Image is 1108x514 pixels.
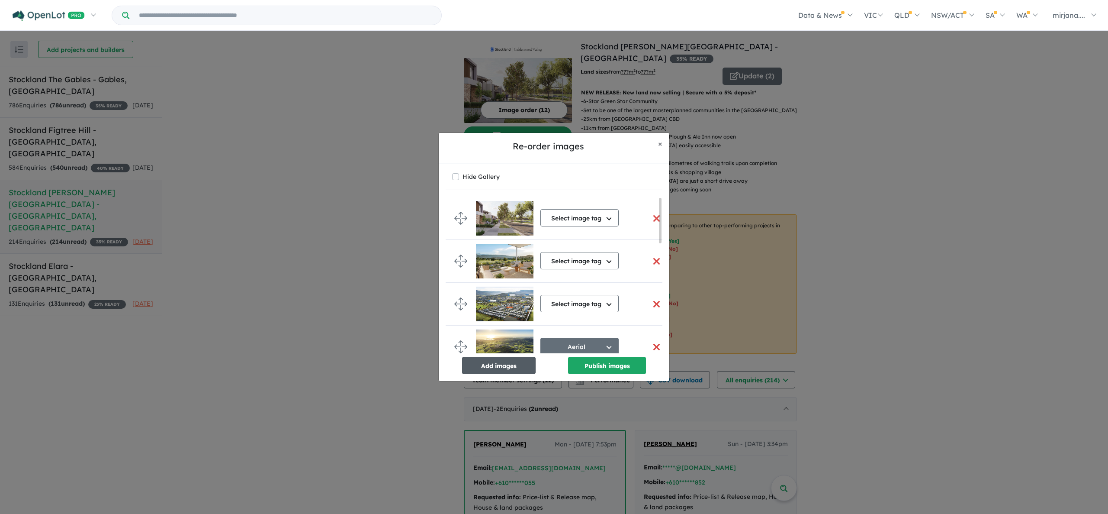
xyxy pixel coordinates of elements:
[658,139,662,149] span: ×
[476,244,533,278] img: Stockland%20Calderwood%20Valley%20-%20Calderwood___1744249935.jpg
[540,338,619,355] button: Aerial
[540,209,619,226] button: Select image tag
[446,140,651,153] h5: Re-order images
[454,255,467,268] img: drag.svg
[568,357,646,374] button: Publish images
[540,295,619,312] button: Select image tag
[13,10,85,21] img: Openlot PRO Logo White
[131,6,440,25] input: Try estate name, suburb, builder or developer
[462,171,500,183] label: Hide Gallery
[476,201,533,236] img: Stockland%20Calderwood%20Valley%20-%20Calderwood___1744250067.jpg
[476,330,533,364] img: Stockland%20Calderwood%20Valley%20-%20Calderwood___1733097681.jpg
[454,297,467,310] img: drag.svg
[1053,11,1085,19] span: mirjana....
[454,212,467,225] img: drag.svg
[462,357,536,374] button: Add images
[540,252,619,269] button: Select image tag
[454,340,467,353] img: drag.svg
[476,287,533,321] img: Stockland%20Calderwood%20Valley%20-%20Calderwood___1747981736.jpg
